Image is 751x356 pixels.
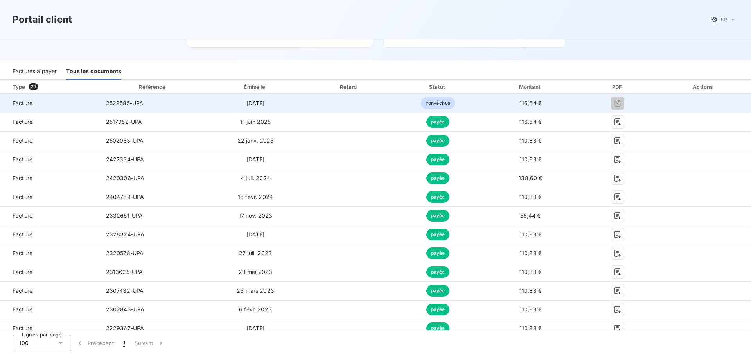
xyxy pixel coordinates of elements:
[119,335,130,351] button: 1
[426,116,450,128] span: payée
[237,287,274,294] span: 23 mars 2023
[426,304,450,315] span: payée
[426,154,450,165] span: payée
[6,306,93,313] span: Facture
[123,339,125,347] span: 1
[6,287,93,295] span: Facture
[246,100,265,106] span: [DATE]
[29,83,38,90] span: 29
[6,212,93,220] span: Facture
[519,118,542,125] span: 116,64 €
[519,156,542,163] span: 110,88 €
[8,83,98,91] div: Type
[66,63,121,80] div: Tous les documents
[519,100,542,106] span: 116,64 €
[426,210,450,222] span: payée
[519,325,542,331] span: 110,88 €
[106,193,144,200] span: 2404769-UPA
[19,339,29,347] span: 100
[6,174,93,182] span: Facture
[6,231,93,238] span: Facture
[238,193,273,200] span: 16 févr. 2024
[426,229,450,240] span: payée
[426,135,450,147] span: payée
[6,249,93,257] span: Facture
[106,175,145,181] span: 2420306-UPA
[6,99,93,107] span: Facture
[395,83,480,91] div: Statut
[720,16,727,23] span: FR
[237,137,274,144] span: 22 janv. 2025
[6,118,93,126] span: Facture
[6,324,93,332] span: Facture
[6,193,93,201] span: Facture
[106,137,144,144] span: 2502053-UPA
[239,250,272,256] span: 27 juil. 2023
[241,175,270,181] span: 4 juil. 2024
[106,325,144,331] span: 2229367-UPA
[106,156,144,163] span: 2427334-UPA
[239,268,273,275] span: 23 mai 2023
[106,250,144,256] span: 2320578-UPA
[208,83,303,91] div: Émise le
[239,306,272,313] span: 6 févr. 2023
[520,212,541,219] span: 55,44 €
[581,83,654,91] div: PDF
[426,247,450,259] span: payée
[519,231,542,238] span: 110,88 €
[426,266,450,278] span: payée
[426,191,450,203] span: payée
[106,118,142,125] span: 2517052-UPA
[519,268,542,275] span: 110,88 €
[13,13,72,27] h3: Portail client
[106,287,144,294] span: 2307432-UPA
[519,250,542,256] span: 110,88 €
[6,156,93,163] span: Facture
[421,97,455,109] span: non-échue
[658,83,749,91] div: Actions
[71,335,119,351] button: Précédent
[306,83,393,91] div: Retard
[106,100,144,106] span: 2528585-UPA
[246,156,265,163] span: [DATE]
[130,335,169,351] button: Suivant
[6,268,93,276] span: Facture
[246,231,265,238] span: [DATE]
[483,83,578,91] div: Montant
[246,325,265,331] span: [DATE]
[519,175,542,181] span: 138,60 €
[426,172,450,184] span: payée
[240,118,271,125] span: 11 juin 2025
[239,212,273,219] span: 17 nov. 2023
[106,306,145,313] span: 2302843-UPA
[519,287,542,294] span: 110,88 €
[519,193,542,200] span: 110,88 €
[6,137,93,145] span: Facture
[426,322,450,334] span: payée
[106,231,145,238] span: 2328324-UPA
[106,268,143,275] span: 2313625-UPA
[519,137,542,144] span: 110,88 €
[106,212,143,219] span: 2332651-UPA
[519,306,542,313] span: 110,88 €
[13,63,57,80] div: Factures à payer
[426,285,450,297] span: payée
[139,84,165,90] div: Référence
